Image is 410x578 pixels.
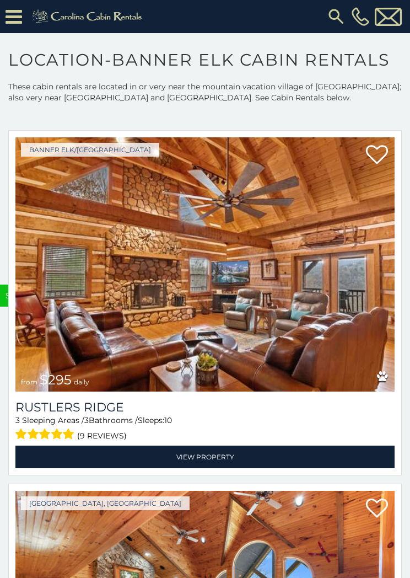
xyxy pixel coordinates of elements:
[366,144,388,167] a: Add to favorites
[366,497,388,521] a: Add to favorites
[15,415,20,425] span: 3
[40,372,72,388] span: $295
[164,415,172,425] span: 10
[326,7,346,26] img: search-regular.svg
[15,137,395,392] img: Rustlers Ridge
[77,429,127,443] span: (9 reviews)
[21,378,37,386] span: from
[15,137,395,392] a: Rustlers Ridge from $295 daily
[21,496,190,510] a: [GEOGRAPHIC_DATA], [GEOGRAPHIC_DATA]
[28,8,149,25] img: Khaki-logo.png
[74,378,89,386] span: daily
[15,446,395,468] a: View Property
[21,143,159,157] a: Banner Elk/[GEOGRAPHIC_DATA]
[15,400,395,415] a: Rustlers Ridge
[84,415,89,425] span: 3
[15,415,395,443] div: Sleeping Areas / Bathrooms / Sleeps:
[349,7,372,26] a: [PHONE_NUMBER]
